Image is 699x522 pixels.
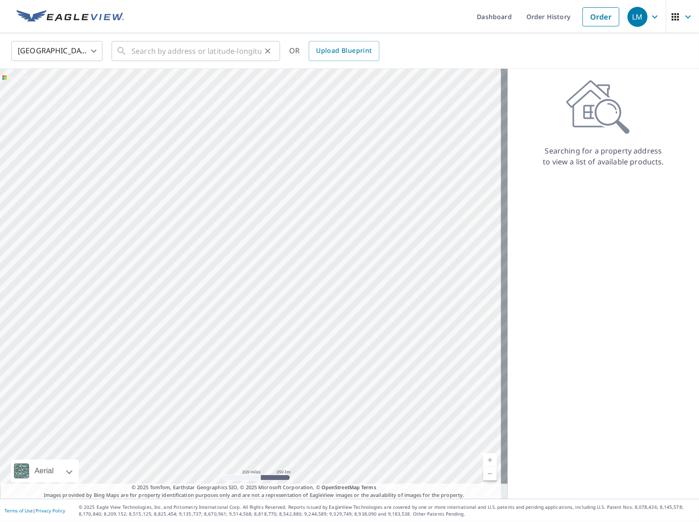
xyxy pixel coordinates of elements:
[628,7,648,27] div: LM
[321,484,360,491] a: OpenStreetMap
[542,145,664,167] p: Searching for a property address to view a list of available products.
[11,460,79,482] div: Aerial
[11,38,102,64] div: [GEOGRAPHIC_DATA]
[36,507,65,514] a: Privacy Policy
[79,504,694,517] p: © 2025 Eagle View Technologies, Inc. and Pictometry International Corp. All Rights Reserved. Repo...
[316,45,372,56] span: Upload Blueprint
[132,484,376,491] span: © 2025 TomTom, Earthstar Geographics SIO, © 2025 Microsoft Corporation, ©
[261,45,274,57] button: Clear
[132,38,261,64] input: Search by address or latitude-longitude
[32,460,56,482] div: Aerial
[309,41,379,61] a: Upload Blueprint
[16,10,124,24] img: EV Logo
[483,453,497,467] a: Current Level 5, Zoom In
[582,7,619,26] a: Order
[483,467,497,481] a: Current Level 5, Zoom Out
[5,508,65,513] p: |
[289,41,379,61] div: OR
[361,484,376,491] a: Terms
[5,507,33,514] a: Terms of Use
